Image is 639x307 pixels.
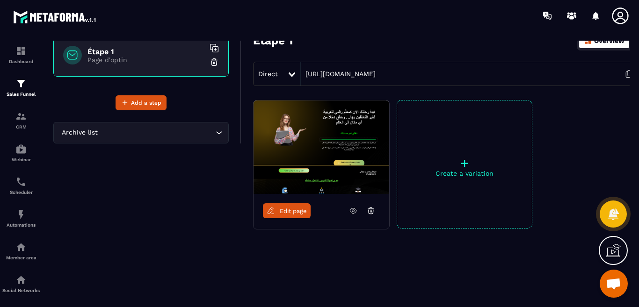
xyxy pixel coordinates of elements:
[15,209,27,220] img: automations
[15,143,27,155] img: automations
[131,98,161,107] span: Add a step
[13,8,97,25] img: logo
[397,157,532,170] p: +
[2,235,40,267] a: automationsautomationsMember area
[2,104,40,136] a: formationformationCRM
[2,38,40,71] a: formationformationDashboard
[100,128,213,138] input: Search for option
[2,267,40,300] a: social-networksocial-networkSocial Networks
[280,207,307,214] span: Edit page
[2,202,40,235] a: automationsautomationsAutomations
[2,255,40,260] p: Member area
[584,36,592,45] img: dashboard-orange.40269519.svg
[59,128,100,138] span: Archive list
[2,169,40,202] a: schedulerschedulerScheduler
[600,270,628,298] a: Ouvrir le chat
[2,59,40,64] p: Dashboard
[2,190,40,195] p: Scheduler
[15,78,27,89] img: formation
[254,100,389,194] img: image
[2,157,40,162] p: Webinar
[2,71,40,104] a: formationformationSales Funnel
[397,170,532,177] p: Create a variation
[2,222,40,228] p: Automations
[87,56,204,64] p: Page d'optin
[15,274,27,286] img: social-network
[87,47,204,56] h6: Étape 1
[2,136,40,169] a: automationsautomationsWebinar
[116,95,167,110] button: Add a step
[2,124,40,129] p: CRM
[15,111,27,122] img: formation
[2,92,40,97] p: Sales Funnel
[301,70,376,78] a: [URL][DOMAIN_NAME]
[15,45,27,57] img: formation
[2,288,40,293] p: Social Networks
[263,203,311,218] a: Edit page
[210,57,219,67] img: trash
[594,37,624,44] p: Overview
[15,176,27,187] img: scheduler
[15,242,27,253] img: automations
[253,34,293,47] h3: Étape 1
[53,122,229,143] div: Search for option
[258,70,278,78] span: Direct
